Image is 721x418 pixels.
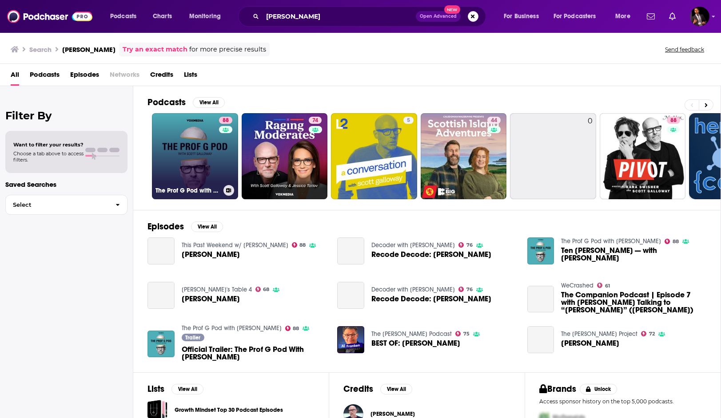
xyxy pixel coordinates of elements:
a: 0 [510,113,596,199]
h2: Credits [343,383,373,394]
span: 88 [293,327,299,331]
a: PodcastsView All [147,97,225,108]
button: Show profile menu [690,7,709,26]
span: Credits [150,67,173,86]
a: This Past Weekend w/ Theo Von [182,241,288,249]
a: Scott Galloway [147,282,175,309]
a: Recode Decode: Scott Galloway [337,237,364,264]
span: 72 [649,332,655,336]
a: Scott Galloway [370,410,415,418]
span: Monitoring [189,10,221,23]
a: 76 [458,242,473,248]
a: BEST OF: Scott Galloway [371,339,460,347]
img: Podchaser - Follow, Share and Rate Podcasts [7,8,92,25]
a: Scott Galloway [147,237,175,264]
div: 0 [588,117,593,196]
a: 88 [292,242,306,248]
span: 61 [605,284,610,288]
span: Networks [110,67,139,86]
a: 74 [242,113,328,199]
span: Choose a tab above to access filters. [13,150,84,163]
a: The Prof G Pod with Scott Galloway [561,237,661,245]
a: Scott Galloway [182,251,240,258]
a: 44 [487,117,501,124]
span: 76 [466,243,473,247]
button: open menu [104,9,148,24]
a: 68 [255,287,270,292]
span: 88 [223,116,229,125]
a: The Prof G Pod with Scott Galloway [182,324,282,332]
a: Scott Galloway [182,295,240,303]
span: The Companion Podcast | Episode 7 with [PERSON_NAME] Talking to “[PERSON_NAME]” ([PERSON_NAME]) [561,291,706,314]
a: Decoder with Nilay Patel [371,241,455,249]
a: EpisodesView All [147,221,223,232]
button: Unlock [580,384,617,394]
a: Ten Percent Happier — with Scott Galloway [561,247,706,262]
img: BEST OF: Scott Galloway [337,326,364,353]
span: 68 [263,288,269,292]
a: Lists [184,67,197,86]
span: Podcasts [30,67,60,86]
button: open menu [548,9,609,24]
a: 72 [641,331,655,336]
a: The Al Franken Podcast [371,330,452,338]
span: Charts [153,10,172,23]
a: Scott Galloway [527,326,554,353]
span: Ten [PERSON_NAME] — with [PERSON_NAME] [561,247,706,262]
a: 74 [309,117,322,124]
span: 88 [299,243,306,247]
span: Open Advanced [420,14,457,19]
span: Official Trailer: The Prof G Pod With [PERSON_NAME] [182,346,327,361]
span: 5 [407,116,410,125]
h2: Podcasts [147,97,186,108]
button: open menu [183,9,232,24]
a: 75 [455,331,470,336]
a: The Companion Podcast | Episode 7 with Scott Galloway Talking to “Scott Galloway” (Kelly AuCoin) [527,286,554,313]
h2: Filter By [5,109,127,122]
span: Podcasts [110,10,136,23]
a: 88The Prof G Pod with [PERSON_NAME] [152,113,238,199]
button: Open AdvancedNew [416,11,461,22]
img: Official Trailer: The Prof G Pod With Scott Galloway [147,331,175,358]
a: Ruthie's Table 4 [182,286,252,293]
a: Growth Mindset Top 30 Podcast Episodes [175,405,283,415]
h2: Lists [147,383,164,394]
p: Saved Searches [5,180,127,189]
a: Recode Decode: Scott Galloway [371,251,491,258]
a: The Companion Podcast | Episode 7 with Scott Galloway Talking to “Scott Galloway” (Kelly AuCoin) [561,291,706,314]
a: 88 [285,326,299,331]
button: open menu [498,9,550,24]
span: For Business [504,10,539,23]
a: 88 [600,113,686,199]
a: Official Trailer: The Prof G Pod With Scott Galloway [182,346,327,361]
a: 88 [219,117,232,124]
a: 76 [458,287,473,292]
a: All [11,67,19,86]
a: Recode Decode: Scott Galloway [337,282,364,309]
a: Scott Galloway [561,339,619,347]
span: [PERSON_NAME] [182,295,240,303]
span: Logged in as alex_edeling [690,7,709,26]
a: 44 [421,113,507,199]
a: Episodes [70,67,99,86]
button: Select [5,195,127,215]
a: WeCrashed [561,282,594,289]
span: [PERSON_NAME] [561,339,619,347]
a: CreditsView All [343,383,412,394]
img: User Profile [690,7,709,26]
span: 88 [670,116,677,125]
button: View All [193,97,225,108]
button: View All [171,384,203,394]
span: Trailer [185,335,200,340]
span: BEST OF: [PERSON_NAME] [371,339,460,347]
a: Ten Percent Happier — with Scott Galloway [527,237,554,264]
h3: Search [29,45,52,54]
span: [PERSON_NAME] [182,251,240,258]
h2: Brands [539,383,576,394]
span: 75 [463,332,470,336]
span: Want to filter your results? [13,142,84,148]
